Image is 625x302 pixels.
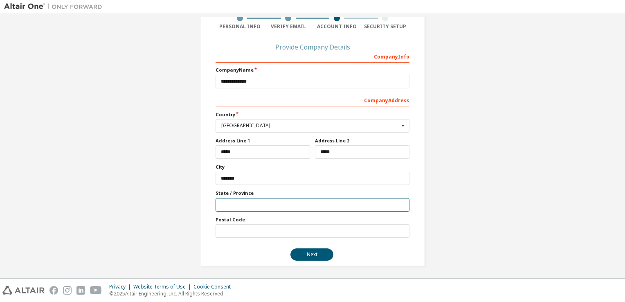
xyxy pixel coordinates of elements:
div: Company Info [216,50,409,63]
label: State / Province [216,190,409,196]
img: facebook.svg [49,286,58,295]
p: © 2025 Altair Engineering, Inc. All Rights Reserved. [109,290,236,297]
div: [GEOGRAPHIC_DATA] [221,123,399,128]
img: youtube.svg [90,286,102,295]
div: Privacy [109,284,133,290]
img: altair_logo.svg [2,286,45,295]
div: Provide Company Details [216,45,409,50]
img: instagram.svg [63,286,72,295]
div: Account Info [312,23,361,30]
button: Next [290,248,333,261]
img: Altair One [4,2,106,11]
div: Verify Email [264,23,313,30]
label: Country [216,111,409,118]
div: Website Terms of Use [133,284,193,290]
label: City [216,164,409,170]
div: Personal Info [216,23,264,30]
div: Company Address [216,93,409,106]
label: Company Name [216,67,409,73]
div: Security Setup [361,23,410,30]
img: linkedin.svg [76,286,85,295]
label: Address Line 1 [216,137,310,144]
div: Cookie Consent [193,284,236,290]
label: Postal Code [216,216,409,223]
label: Address Line 2 [315,137,409,144]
